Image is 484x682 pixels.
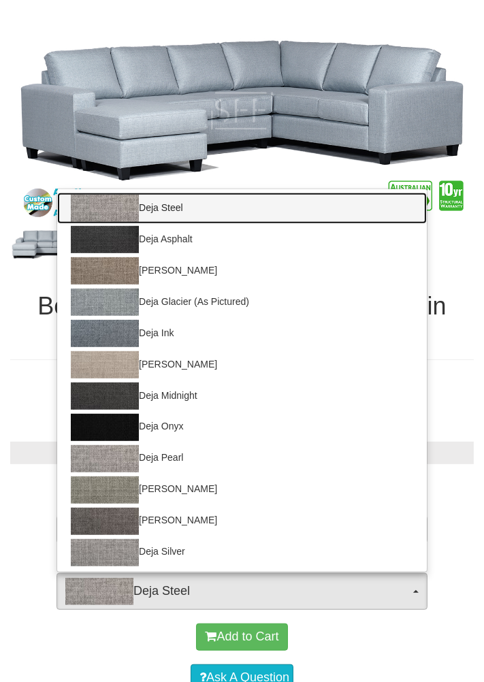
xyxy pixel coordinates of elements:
a: Deja Glacier (As Pictured) [57,287,427,318]
a: Deja Midnight [57,380,427,412]
a: Deja Onyx [57,412,427,443]
a: [PERSON_NAME] [57,349,427,380]
a: [PERSON_NAME] [57,255,427,287]
a: Deja Asphalt [57,224,427,255]
img: Deja Onyx [71,414,139,441]
img: Deja Shale [71,508,139,535]
img: Deja Ink [71,320,139,347]
img: Deja Glacier (As Pictured) [71,289,139,316]
a: Deja Steel [57,193,427,224]
img: Deja Silver [71,539,139,566]
a: [PERSON_NAME] [57,474,427,506]
a: Deja Pearl [57,443,427,474]
img: Deja Pearl [71,445,139,472]
img: Deja Steel [71,195,139,222]
a: Deja Silver [57,537,427,568]
img: Deja Sage [71,476,139,504]
img: Deja Cobblestone [71,257,139,285]
img: Deja Asphalt [71,226,139,253]
a: [PERSON_NAME] [57,506,427,537]
img: Deja Latte [71,351,139,378]
a: Deja Ink [57,318,427,349]
img: Deja Midnight [71,383,139,410]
